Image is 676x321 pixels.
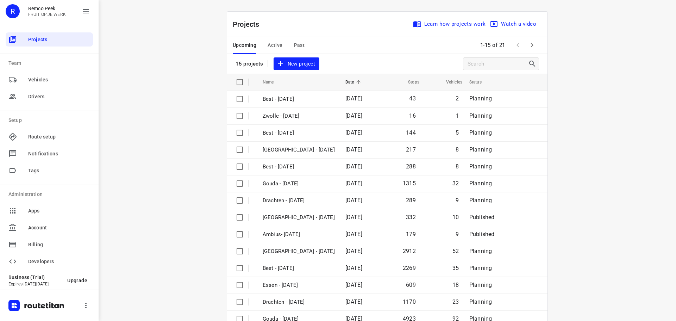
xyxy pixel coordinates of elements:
[28,6,66,11] p: Remco Peek
[469,163,492,170] span: Planning
[469,214,495,221] span: Published
[345,112,362,119] span: [DATE]
[469,282,492,288] span: Planning
[345,265,362,271] span: [DATE]
[263,180,335,188] p: Gouda - Tuesday
[345,146,362,153] span: [DATE]
[477,38,508,53] span: 1-15 of 21
[469,95,492,102] span: Planning
[528,60,539,68] div: Search
[456,197,459,204] span: 9
[6,32,93,47] div: Projects
[236,61,263,67] p: 15 projects
[437,78,462,86] span: Vehicles
[8,117,93,124] p: Setup
[263,281,335,289] p: Essen - Monday
[345,282,362,288] span: [DATE]
[403,298,416,305] span: 1170
[28,93,90,100] span: Drivers
[406,231,416,237] span: 179
[274,57,319,70] button: New project
[345,95,362,102] span: [DATE]
[525,38,539,52] span: Next Page
[469,78,491,86] span: Status
[263,214,335,222] p: Antwerpen - Monday
[6,163,93,178] div: Tags
[28,150,90,158] span: Notifications
[6,89,93,104] div: Drivers
[452,248,459,254] span: 52
[345,129,362,136] span: [DATE]
[62,274,93,287] button: Upgrade
[8,191,93,198] p: Administration
[28,133,90,141] span: Route setup
[233,41,256,50] span: Upcoming
[469,129,492,136] span: Planning
[469,197,492,204] span: Planning
[6,254,93,268] div: Developers
[67,278,87,283] span: Upgrade
[345,197,362,204] span: [DATE]
[469,265,492,271] span: Planning
[263,129,335,137] p: Best - Thursday
[263,298,335,306] p: Drachten - Monday
[263,78,283,86] span: Name
[28,167,90,174] span: Tags
[28,241,90,248] span: Billing
[6,221,93,235] div: Account
[406,214,416,221] span: 332
[345,298,362,305] span: [DATE]
[263,230,335,239] p: Ambius- Monday
[8,60,93,67] p: Team
[6,237,93,252] div: Billing
[8,282,62,286] p: Expires [DATE][DATE]
[456,231,459,237] span: 9
[263,247,335,255] p: Zwolle - Monday
[268,41,282,50] span: Active
[263,95,335,103] p: Best - Friday
[403,180,416,187] span: 1315
[409,112,415,119] span: 16
[28,76,90,84] span: Vehicles
[6,204,93,218] div: Apps
[294,41,305,50] span: Past
[8,274,62,280] p: Business (Trial)
[406,197,416,204] span: 289
[469,112,492,119] span: Planning
[468,58,528,69] input: Search projects
[345,78,363,86] span: Date
[469,180,492,187] span: Planning
[345,180,362,187] span: [DATE]
[6,147,93,161] div: Notifications
[28,224,90,232] span: Account
[6,130,93,144] div: Route setup
[456,112,459,119] span: 1
[456,129,459,136] span: 5
[403,248,416,254] span: 2912
[456,146,459,153] span: 8
[6,4,20,18] div: R
[345,214,362,221] span: [DATE]
[452,214,459,221] span: 10
[452,298,459,305] span: 23
[511,38,525,52] span: Previous Page
[406,282,416,288] span: 609
[406,129,416,136] span: 144
[469,231,495,237] span: Published
[406,146,416,153] span: 217
[233,19,265,30] p: Projects
[263,112,335,120] p: Zwolle - Friday
[452,265,459,271] span: 35
[263,197,335,205] p: Drachten - Tuesday
[263,163,335,171] p: Best - Tuesday
[345,163,362,170] span: [DATE]
[406,163,416,170] span: 288
[409,95,415,102] span: 43
[452,180,459,187] span: 32
[456,95,459,102] span: 2
[278,60,315,68] span: New project
[28,258,90,265] span: Developers
[28,12,66,17] p: FRUIT OP JE WERK
[263,264,335,272] p: Best - Monday
[399,78,419,86] span: Stops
